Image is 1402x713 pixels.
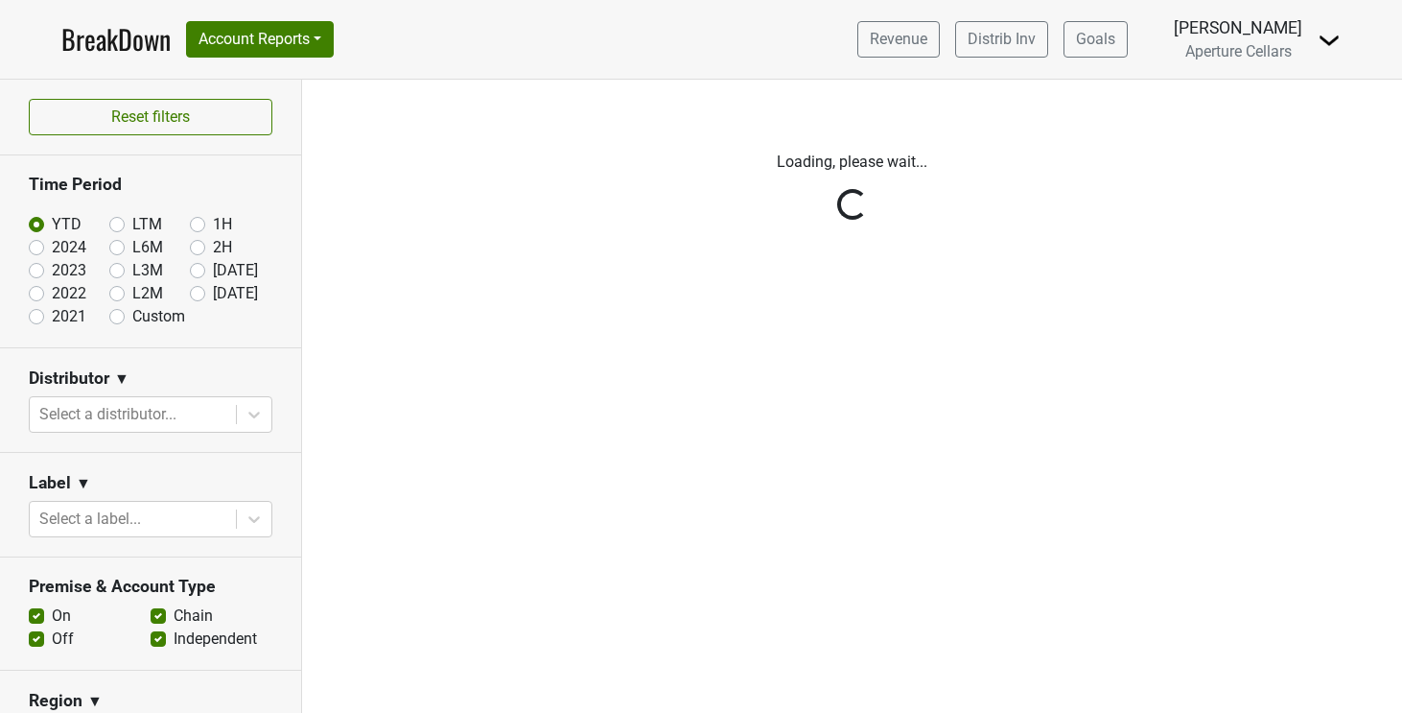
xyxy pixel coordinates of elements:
[1063,21,1128,58] a: Goals
[1318,29,1341,52] img: Dropdown Menu
[61,19,171,59] a: BreakDown
[1185,42,1292,60] span: Aperture Cellars
[955,21,1048,58] a: Distrib Inv
[186,21,334,58] button: Account Reports
[857,21,940,58] a: Revenue
[320,151,1385,174] p: Loading, please wait...
[1174,15,1302,40] div: [PERSON_NAME]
